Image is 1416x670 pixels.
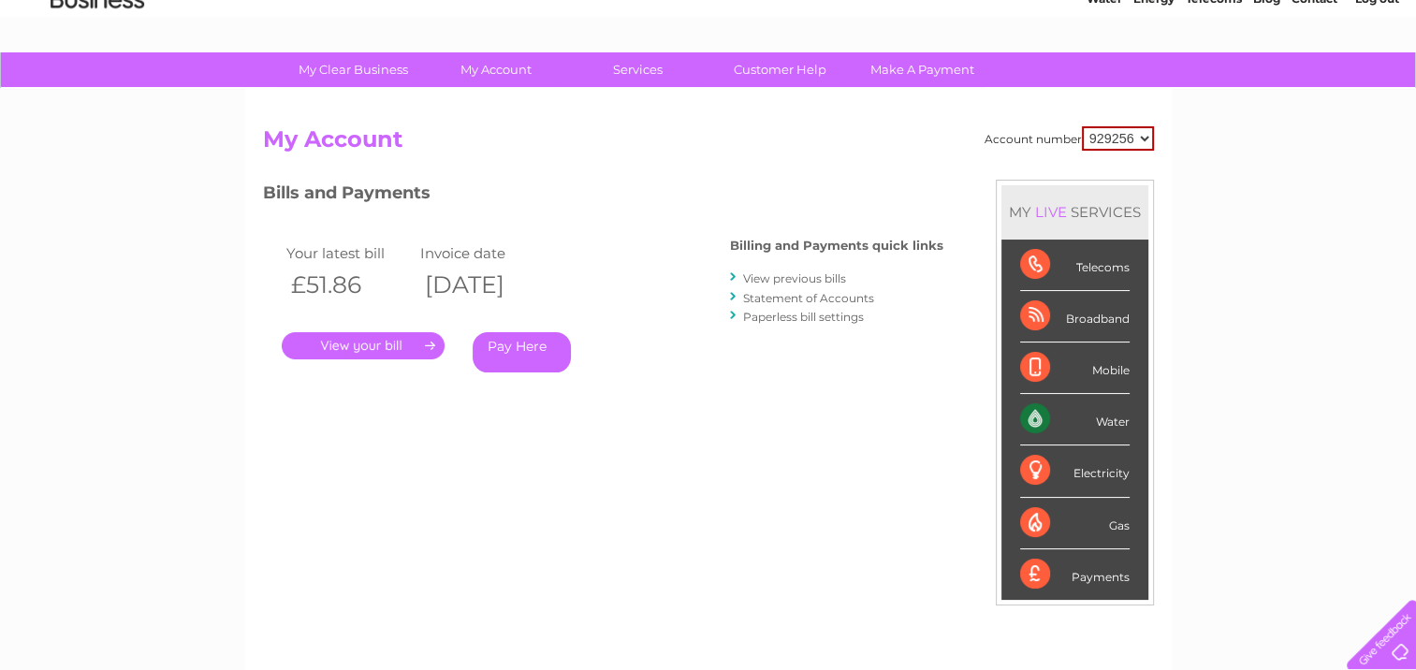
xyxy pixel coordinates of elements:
[473,332,571,372] a: Pay Here
[730,239,943,253] h4: Billing and Payments quick links
[1020,445,1130,497] div: Electricity
[1354,80,1398,94] a: Log out
[1253,80,1280,94] a: Blog
[1133,80,1175,94] a: Energy
[1020,549,1130,600] div: Payments
[1186,80,1242,94] a: Telecoms
[1087,80,1122,94] a: Water
[845,52,1000,87] a: Make A Payment
[263,180,943,212] h3: Bills and Payments
[743,291,874,305] a: Statement of Accounts
[1020,342,1130,394] div: Mobile
[1020,498,1130,549] div: Gas
[1292,80,1337,94] a: Contact
[282,332,445,359] a: .
[703,52,857,87] a: Customer Help
[416,266,550,304] th: [DATE]
[1020,291,1130,342] div: Broadband
[1001,185,1148,239] div: MY SERVICES
[418,52,573,87] a: My Account
[267,10,1151,91] div: Clear Business is a trading name of Verastar Limited (registered in [GEOGRAPHIC_DATA] No. 3667643...
[1020,240,1130,291] div: Telecoms
[50,49,145,106] img: logo.png
[985,126,1154,151] div: Account number
[282,266,416,304] th: £51.86
[282,240,416,266] td: Your latest bill
[1031,203,1071,221] div: LIVE
[416,240,550,266] td: Invoice date
[263,126,1154,162] h2: My Account
[743,310,864,324] a: Paperless bill settings
[743,271,846,285] a: View previous bills
[1063,9,1192,33] a: 0333 014 3131
[561,52,715,87] a: Services
[1020,394,1130,445] div: Water
[276,52,431,87] a: My Clear Business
